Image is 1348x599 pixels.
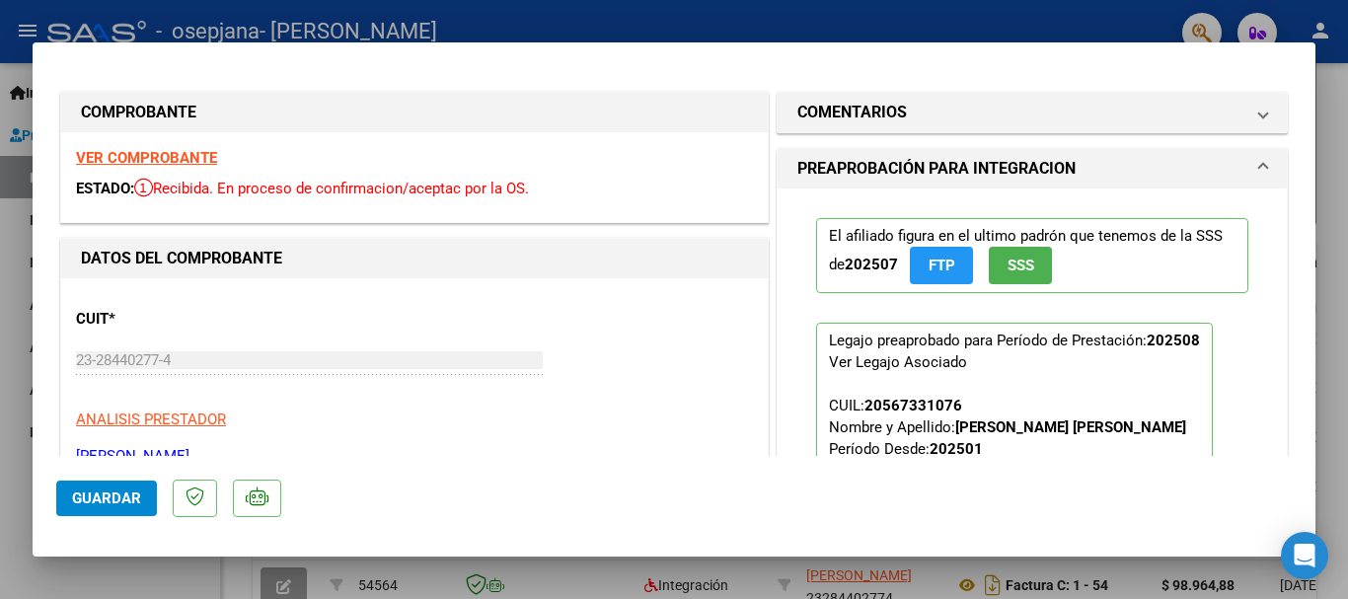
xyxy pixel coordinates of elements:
[929,258,955,275] span: FTP
[797,101,907,124] h1: COMENTARIOS
[76,180,134,197] span: ESTADO:
[76,411,226,428] span: ANALISIS PRESTADOR
[56,481,157,516] button: Guardar
[778,149,1287,188] mat-expansion-panel-header: PREAPROBACIÓN PARA INTEGRACION
[76,149,217,167] a: VER COMPROBANTE
[76,445,753,468] p: [PERSON_NAME]
[1147,332,1200,349] strong: 202508
[797,157,1076,181] h1: PREAPROBACIÓN PARA INTEGRACION
[81,103,196,121] strong: COMPROBANTE
[81,249,282,267] strong: DATOS DEL COMPROBANTE
[864,395,962,416] div: 20567331076
[778,93,1287,132] mat-expansion-panel-header: COMENTARIOS
[845,256,898,273] strong: 202507
[829,397,1186,501] span: CUIL: Nombre y Apellido: Período Desde: Período Hasta: Admite Dependencia:
[1008,258,1034,275] span: SSS
[816,323,1213,563] p: Legajo preaprobado para Período de Prestación:
[76,308,279,331] p: CUIT
[134,180,529,197] span: Recibida. En proceso de confirmacion/aceptac por la OS.
[930,440,983,458] strong: 202501
[816,218,1248,292] p: El afiliado figura en el ultimo padrón que tenemos de la SSS de
[1281,532,1328,579] div: Open Intercom Messenger
[829,351,967,373] div: Ver Legajo Asociado
[910,247,973,283] button: FTP
[989,247,1052,283] button: SSS
[955,418,1186,436] strong: [PERSON_NAME] [PERSON_NAME]
[72,489,141,507] span: Guardar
